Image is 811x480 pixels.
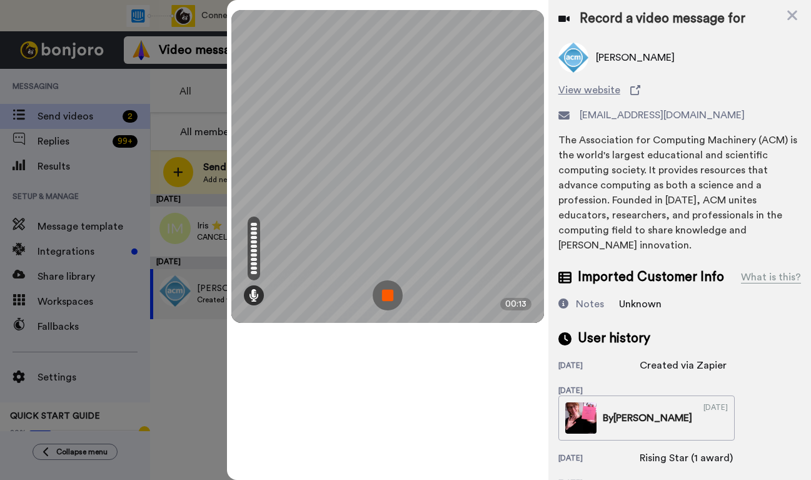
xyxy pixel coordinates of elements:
img: 8ef18f12-fb88-4bbc-8c75-d6e72eac3308-thumb.jpg [565,402,597,434]
a: By[PERSON_NAME][DATE] [558,396,735,441]
div: [DATE] [703,402,728,434]
div: [DATE] [558,453,640,466]
div: By [PERSON_NAME] [603,411,692,426]
img: ic_record_stop.svg [373,280,403,310]
div: The Association for Computing Machinery (ACM) is the world's largest educational and scientific c... [558,133,801,253]
div: What is this? [741,270,801,285]
div: 00:13 [500,298,531,310]
span: User history [578,329,650,348]
div: Created via Zapier [640,358,727,373]
div: Rising Star (1 award) [640,451,733,466]
span: Unknown [619,299,662,309]
div: [DATE] [558,360,640,373]
span: [EMAIL_ADDRESS][DOMAIN_NAME] [580,108,745,123]
span: Imported Customer Info [578,268,724,287]
div: Notes [576,297,604,312]
div: [DATE] [558,386,640,396]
